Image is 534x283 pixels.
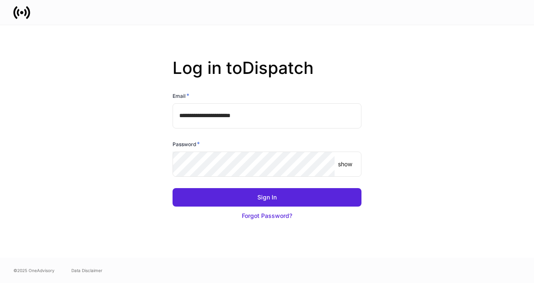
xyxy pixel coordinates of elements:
button: Sign In [173,188,361,207]
div: Sign In [257,193,277,202]
h6: Email [173,92,189,100]
a: Data Disclaimer [71,267,102,274]
button: Forgot Password? [173,207,361,225]
p: show [338,160,352,168]
h2: Log in to Dispatch [173,58,361,92]
div: Forgot Password? [242,212,292,220]
h6: Password [173,140,200,148]
span: © 2025 OneAdvisory [13,267,55,274]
